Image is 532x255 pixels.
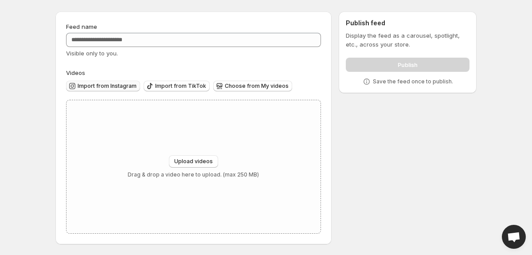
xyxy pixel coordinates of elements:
[346,31,469,49] p: Display the feed as a carousel, spotlight, etc., across your store.
[66,69,85,76] span: Videos
[373,78,453,85] p: Save the feed once to publish.
[213,81,292,91] button: Choose from My videos
[78,82,137,90] span: Import from Instagram
[174,158,213,165] span: Upload videos
[144,81,210,91] button: Import from TikTok
[502,225,526,249] a: Open chat
[128,171,259,178] p: Drag & drop a video here to upload. (max 250 MB)
[66,81,140,91] button: Import from Instagram
[155,82,206,90] span: Import from TikTok
[225,82,289,90] span: Choose from My videos
[66,50,118,57] span: Visible only to you.
[169,155,218,168] button: Upload videos
[66,23,97,30] span: Feed name
[346,19,469,27] h2: Publish feed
